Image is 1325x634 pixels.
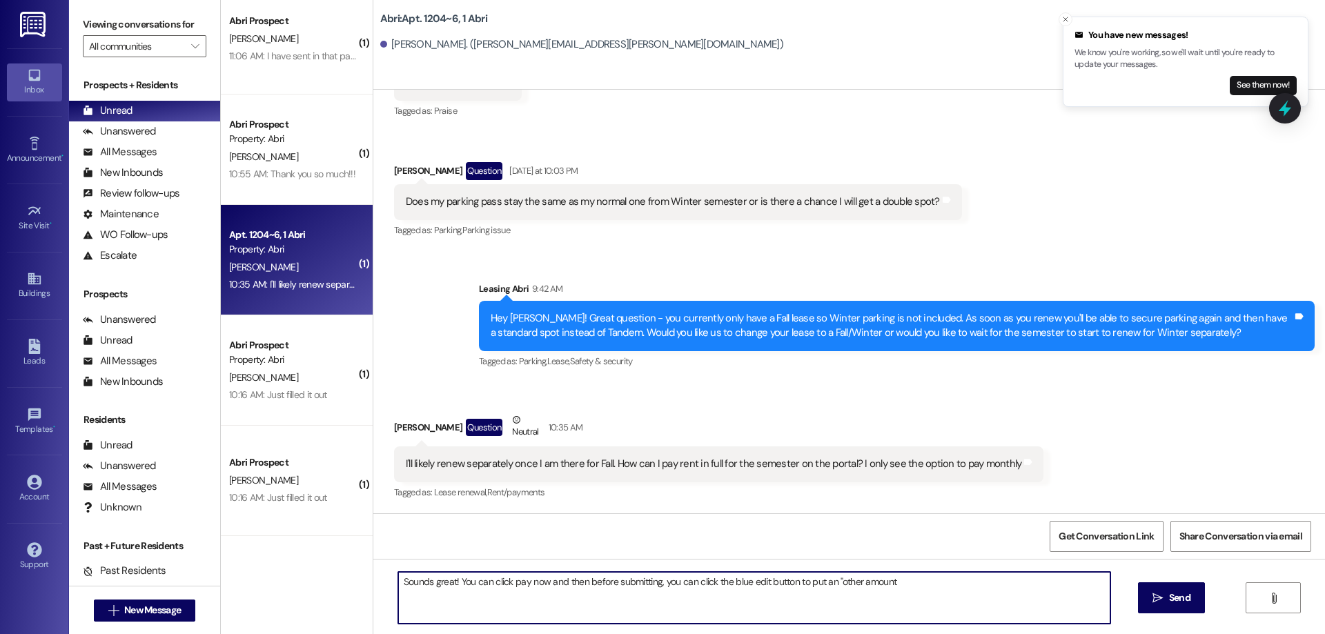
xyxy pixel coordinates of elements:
[547,355,570,367] span: Lease ,
[394,101,522,121] div: Tagged as:
[545,420,583,435] div: 10:35 AM
[229,228,357,242] div: Apt. 1204~6, 1 Abri
[434,486,487,498] span: Lease renewal ,
[398,572,1110,624] textarea: Sounds great! You can click pay now and then before submitting, you can click the blue edit butto...
[1074,28,1297,42] div: You have new messages!
[380,12,487,26] b: Abri: Apt. 1204~6, 1 Abri
[108,605,119,616] i: 
[83,500,141,515] div: Unknown
[83,186,179,201] div: Review follow-ups
[83,313,156,327] div: Unanswered
[1050,521,1163,552] button: Get Conversation Link
[479,281,1315,301] div: Leasing Abri
[83,354,157,368] div: All Messages
[434,224,462,236] span: Parking ,
[229,353,357,367] div: Property: Abri
[394,220,962,240] div: Tagged as:
[83,248,137,263] div: Escalate
[69,78,220,92] div: Prospects + Residents
[53,422,55,432] span: •
[20,12,48,37] img: ResiDesk Logo
[229,261,298,273] span: [PERSON_NAME]
[406,195,940,209] div: Does my parking pass stay the same as my normal one from Winter semester or is there a chance I w...
[94,600,196,622] button: New Message
[1059,12,1072,26] button: Close toast
[1170,521,1311,552] button: Share Conversation via email
[7,470,62,508] a: Account
[229,455,357,470] div: Abri Prospect
[69,539,220,553] div: Past + Future Residents
[1268,593,1279,604] i: 
[229,117,357,132] div: Abri Prospect
[466,419,502,436] div: Question
[83,375,163,389] div: New Inbounds
[394,162,962,184] div: [PERSON_NAME]
[229,242,357,257] div: Property: Abri
[506,164,578,178] div: [DATE] at 10:03 PM
[229,388,326,401] div: 10:16 AM: Just filled it out
[69,413,220,427] div: Residents
[229,474,298,486] span: [PERSON_NAME]
[83,14,206,35] label: Viewing conversations for
[124,603,181,617] span: New Message
[229,132,357,146] div: Property: Abri
[1169,591,1190,605] span: Send
[229,338,357,353] div: Abri Prospect
[1074,47,1297,71] p: We know you're working, so we'll wait until you're ready to update your messages.
[7,267,62,304] a: Buildings
[509,413,541,442] div: Neutral
[229,168,355,180] div: 10:55 AM: Thank you so much!!!
[191,41,199,52] i: 
[394,413,1044,446] div: [PERSON_NAME]
[89,35,184,57] input: All communities
[519,355,547,367] span: Parking ,
[1059,529,1154,544] span: Get Conversation Link
[229,50,376,62] div: 11:06 AM: I have sent in that payment
[7,403,62,440] a: Templates •
[7,335,62,372] a: Leads
[1138,582,1205,613] button: Send
[61,151,63,161] span: •
[83,207,159,221] div: Maintenance
[50,219,52,228] span: •
[83,103,132,118] div: Unread
[83,479,157,494] div: All Messages
[434,105,457,117] span: Praise
[83,333,132,348] div: Unread
[83,438,132,453] div: Unread
[229,491,326,504] div: 10:16 AM: Just filled it out
[487,486,545,498] span: Rent/payments
[83,166,163,180] div: New Inbounds
[229,32,298,45] span: [PERSON_NAME]
[7,199,62,237] a: Site Visit •
[83,228,168,242] div: WO Follow-ups
[83,564,166,578] div: Past Residents
[491,311,1293,341] div: Hey [PERSON_NAME]! Great question - you currently only have a Fall lease so Winter parking is not...
[83,124,156,139] div: Unanswered
[394,482,1044,502] div: Tagged as:
[69,287,220,301] div: Prospects
[1152,593,1163,604] i: 
[462,224,511,236] span: Parking issue
[1179,529,1302,544] span: Share Conversation via email
[229,14,357,28] div: Abri Prospect
[229,278,836,290] div: 10:35 AM: I'll likely renew separately once I am there for Fall. How can I pay rent in full for t...
[229,371,298,384] span: [PERSON_NAME]
[7,538,62,575] a: Support
[479,351,1315,371] div: Tagged as:
[83,145,157,159] div: All Messages
[83,459,156,473] div: Unanswered
[7,63,62,101] a: Inbox
[570,355,633,367] span: Safety & security
[1230,76,1297,95] button: See them now!
[406,457,1022,471] div: I'll likely renew separately once I am there for Fall. How can I pay rent in full for the semeste...
[466,162,502,179] div: Question
[380,37,783,52] div: [PERSON_NAME]. ([PERSON_NAME][EMAIL_ADDRESS][PERSON_NAME][DOMAIN_NAME])
[229,150,298,163] span: [PERSON_NAME]
[529,281,562,296] div: 9:42 AM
